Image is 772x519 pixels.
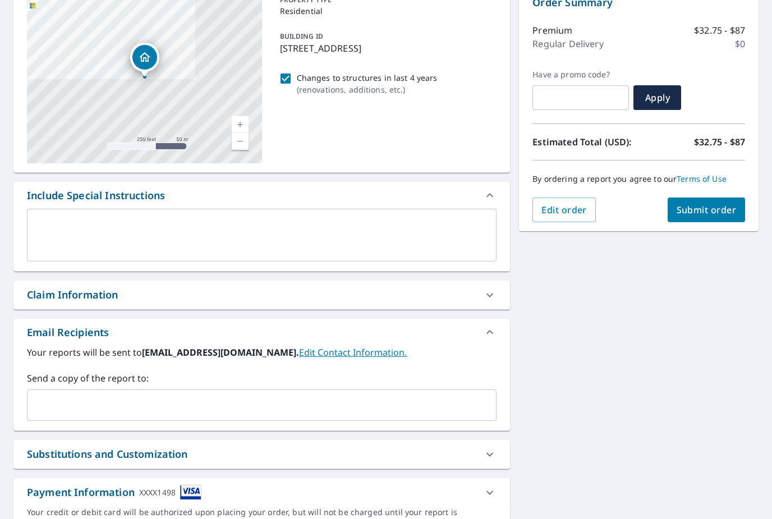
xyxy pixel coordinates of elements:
p: $32.75 - $87 [694,135,745,149]
p: BUILDING ID [280,31,323,41]
p: $32.75 - $87 [694,24,745,37]
label: Have a promo code? [532,70,629,80]
label: Your reports will be sent to [27,346,497,359]
span: Submit order [677,204,737,216]
div: Payment InformationXXXX1498cardImage [13,478,510,507]
a: Current Level 17, Zoom In [232,116,249,133]
p: [STREET_ADDRESS] [280,42,493,55]
div: Claim Information [13,281,510,309]
label: Send a copy of the report to: [27,371,497,385]
a: Terms of Use [677,173,727,184]
div: Payment Information [27,485,201,500]
span: Apply [642,91,672,104]
div: Include Special Instructions [13,182,510,209]
div: Email Recipients [13,319,510,346]
button: Submit order [668,198,746,222]
p: Residential [280,5,493,17]
p: $0 [735,37,745,50]
div: Substitutions and Customization [13,440,510,469]
p: By ordering a report you agree to our [532,174,745,184]
div: Claim Information [27,287,118,302]
div: Substitutions and Customization [27,447,188,462]
a: EditContactInfo [299,346,407,359]
button: Edit order [532,198,596,222]
b: [EMAIL_ADDRESS][DOMAIN_NAME]. [142,346,299,359]
p: Changes to structures in last 4 years [297,72,438,84]
img: cardImage [180,485,201,500]
span: Edit order [541,204,587,216]
div: XXXX1498 [139,485,176,500]
div: Email Recipients [27,325,109,340]
p: Regular Delivery [532,37,603,50]
a: Current Level 17, Zoom Out [232,133,249,150]
div: Dropped pin, building 1, Residential property, 3209 55th Street Ct Moline, IL 61265 [130,43,159,77]
p: Estimated Total (USD): [532,135,638,149]
div: Include Special Instructions [27,188,165,203]
button: Apply [633,85,681,110]
p: ( renovations, additions, etc. ) [297,84,438,95]
p: Premium [532,24,572,37]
